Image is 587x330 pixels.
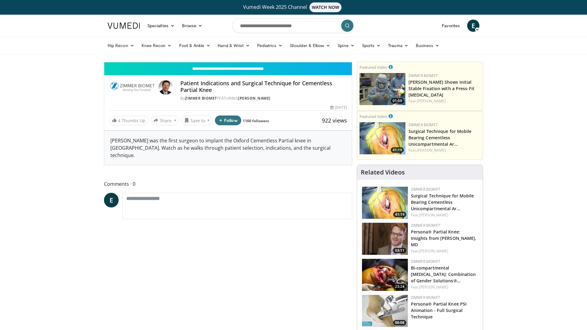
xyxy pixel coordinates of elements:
[411,284,478,290] div: Feat.
[360,73,405,105] img: 6bc46ad6-b634-4876-a934-24d4e08d5fac.150x105_q85_crop-smart_upscale.jpg
[411,223,440,228] a: Zimmer Biomet
[362,295,408,327] img: 686d165e-95fa-42f3-8ff5-d5bd856530f8.150x105_q85_crop-smart_upscale.jpg
[358,39,385,52] a: Sports
[175,39,214,52] a: Foot & Ankle
[360,73,405,105] a: 01:59
[109,80,156,95] img: Zimmer Biomet
[104,131,352,165] div: [PERSON_NAME] was the first surgeon to implant the Oxford Cementless Partial knee in [GEOGRAPHIC_...
[180,80,347,93] h4: Patient Indications and Surgical Technique for Cementless Partial Knee
[104,193,119,207] a: E
[417,98,446,104] a: [PERSON_NAME]
[214,39,253,52] a: Hand & Wrist
[408,128,472,147] a: Surgical Technique for Mobile Bearing Cementless Unicompartmental Ar…
[138,39,175,52] a: Knee Recon
[408,79,474,98] a: [PERSON_NAME] Shows Initial Stable Fixation with a Press-Fit [MEDICAL_DATA]
[360,64,387,70] small: Featured Video
[391,98,404,104] span: 01:59
[334,39,358,52] a: Spine
[419,248,448,254] a: [PERSON_NAME]
[467,20,479,32] a: E
[360,122,405,154] img: e9ed289e-2b85-4599-8337-2e2b4fe0f32a.150x105_q85_crop-smart_upscale.jpg
[158,80,173,95] img: Avatar
[362,259,408,291] a: 23:24
[419,284,448,290] a: [PERSON_NAME]
[215,116,241,125] button: Follow
[417,148,446,153] a: [PERSON_NAME]
[438,20,463,32] a: Favorites
[322,117,347,124] span: 922 views
[362,295,408,327] a: 06:08
[182,116,213,125] button: Save to
[411,259,440,264] a: Zimmer Biomet
[330,105,347,110] div: [DATE]
[408,148,480,153] div: Feat.
[362,223,408,255] img: f87a5073-b7d4-4925-9e52-a0028613b997.png.150x105_q85_crop-smart_upscale.png
[286,39,334,52] a: Shoulder & Elbow
[309,2,342,12] span: WATCH NOW
[180,96,347,101] div: By FEATURING
[362,187,408,219] a: 41:19
[361,169,405,176] h4: Related Videos
[384,39,412,52] a: Trauma
[362,259,408,291] img: dc286c30-bcc4-47d6-b614-e3642f4746ad.150x105_q85_crop-smart_upscale.jpg
[411,187,440,192] a: Zimmer Biomet
[393,212,406,217] span: 41:19
[393,248,406,253] span: 03:11
[362,223,408,255] a: 03:11
[411,193,474,211] a: Surgical Technique for Mobile Bearing Cementless Unicompartmental Ar…
[411,229,477,248] a: Persona® Partial Knee: Insights from [PERSON_NAME], MD
[408,98,480,104] div: Feat.
[411,301,467,320] a: Persona® Partial Knee PSI Animation - Full Surgical Technique
[232,18,355,33] input: Search topics, interventions
[411,212,478,218] div: Feat.
[408,73,438,78] a: Zimmer Biomet
[411,265,476,284] a: Bi-compartmental [MEDICAL_DATA]: Combination of Gender Solutions®…
[391,147,404,153] span: 41:19
[360,122,405,154] a: 41:19
[108,23,140,29] img: VuMedi Logo
[151,116,179,125] button: Share
[412,39,443,52] a: Business
[408,122,438,127] a: Zimmer Biomet
[178,20,206,32] a: Browse
[118,118,120,123] span: 4
[109,2,478,12] a: Vumedi Week 2025 ChannelWATCH NOW
[393,320,406,325] span: 06:08
[419,212,448,218] a: [PERSON_NAME]
[411,248,478,254] div: Feat.
[243,118,269,123] a: 1160 followers
[104,39,138,52] a: Hip Recon
[144,20,178,32] a: Specialties
[185,96,217,101] a: Zimmer Biomet
[109,116,148,125] a: 4 Thumbs Up
[238,96,271,101] a: [PERSON_NAME]
[360,114,387,119] small: Featured Video
[253,39,286,52] a: Pediatrics
[362,187,408,219] img: e9ed289e-2b85-4599-8337-2e2b4fe0f32a.150x105_q85_crop-smart_upscale.jpg
[104,180,352,188] span: Comments 0
[393,284,406,289] span: 23:24
[411,295,440,300] a: Zimmer Biomet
